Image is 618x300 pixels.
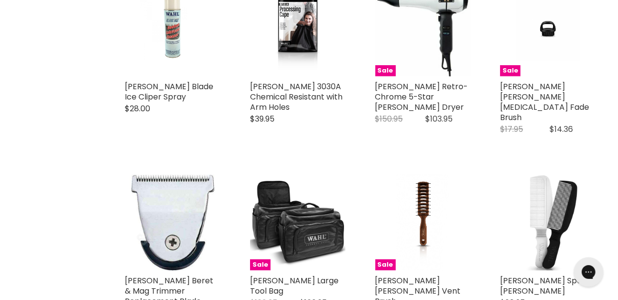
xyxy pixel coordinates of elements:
span: $39.95 [250,113,275,125]
iframe: Gorgias live chat messenger [569,254,608,290]
img: Wahl Speed Combs [500,175,596,271]
img: Wahl Large Tool Bag [250,175,346,271]
a: [PERSON_NAME] Large Tool Bag [250,275,339,297]
span: Sale [500,65,521,76]
span: Sale [250,259,271,271]
span: Sale [375,65,396,76]
a: [PERSON_NAME] Blade Ice Cliper Spray [125,81,213,102]
span: $28.00 [125,103,150,114]
a: [PERSON_NAME] 3030A Chemical Resistant with Arm Holes [250,81,343,113]
span: $103.95 [425,113,453,125]
a: [PERSON_NAME] [PERSON_NAME] [MEDICAL_DATA] Fade Brush [500,81,589,123]
a: [PERSON_NAME] Retro-Chrome 5-Star [PERSON_NAME] Dryer [375,81,468,113]
a: Wahl Speed Combs Wahl Speed Combs [500,175,596,271]
span: $17.95 [500,124,523,135]
img: Wahl Barber Vent Brush [391,175,455,271]
a: Wahl Large Tool Bag Wahl Large Tool Bag Sale [250,175,346,271]
a: Wahl Barber Vent Brush Sale [375,175,471,271]
a: [PERSON_NAME] Speed [PERSON_NAME] [500,275,592,297]
span: Sale [375,259,396,271]
img: Wahl Beret & Mag Trimmer Replacement Blade [125,175,221,271]
span: $150.95 [375,113,403,125]
span: $14.36 [550,124,573,135]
